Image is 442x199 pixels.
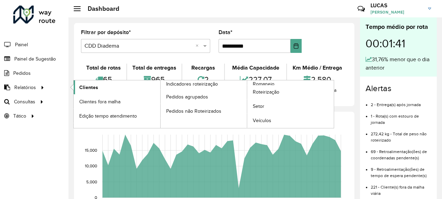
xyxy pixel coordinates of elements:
li: 272,42 kg - Total de peso não roteirizado [371,126,431,143]
span: Indicadores roteirização [166,80,218,88]
div: 2 [184,72,222,87]
text: 10,000 [85,164,97,168]
h4: Alertas [366,83,431,94]
a: Roteirização [247,85,334,99]
span: Veículos [253,117,271,124]
div: Tempo médio por rota [366,22,431,32]
a: Pedidos agrupados [161,90,247,104]
span: Setor [253,103,264,110]
a: Setor [247,99,334,113]
a: Pedidos não Roteirizados [161,104,247,118]
div: 227,07 [227,72,285,87]
span: Pedidos [13,70,31,77]
span: Painel de Sugestão [14,55,56,63]
div: Total de rotas [83,64,125,72]
a: Indicadores roteirização [74,80,247,128]
span: Edição tempo atendimento [79,112,137,120]
div: Total de entregas [129,64,180,72]
a: Veículos [247,114,334,128]
div: 965 [129,72,180,87]
li: 1 - Rota(s) com estouro de jornada [371,108,431,126]
div: Média Capacidade [227,64,285,72]
div: 65 [83,72,125,87]
span: Relatórios [14,84,36,91]
span: Tático [13,112,26,120]
div: 00:01:41 [366,32,431,55]
a: Clientes fora malha [74,95,160,109]
span: Roteirização [253,88,279,96]
span: Consultas [14,98,35,105]
span: Clientes [79,84,98,91]
div: Km Médio / Entrega [289,64,346,72]
a: Romaneio [161,80,334,128]
a: Clientes [74,80,160,94]
div: Recargas [184,64,222,72]
text: 5,000 [86,180,97,184]
span: Clear all [196,42,201,50]
div: 2,580 [289,72,346,87]
li: 2 - Entrega(s) após jornada [371,96,431,108]
div: 31,76% menor que o dia anterior [366,55,431,72]
li: 221 - Cliente(s) fora da malha viária [371,179,431,197]
h3: LUCAS [370,2,423,9]
span: Painel [15,41,28,48]
li: 9 - Retroalimentação(ões) de tempo de espera pendente(s) [371,161,431,179]
text: 15,000 [85,148,97,152]
li: 69 - Retroalimentação(ões) de coordenadas pendente(s) [371,143,431,161]
span: Pedidos não Roteirizados [166,108,221,115]
span: Clientes fora malha [79,98,120,105]
span: [PERSON_NAME] [370,9,423,15]
button: Choose Date [290,39,302,53]
a: Edição tempo atendimento [74,109,160,123]
label: Filtrar por depósito [81,28,131,37]
a: Contato Rápido [354,1,369,16]
span: Romaneio [253,80,274,88]
span: Pedidos agrupados [166,93,208,101]
h2: Dashboard [81,5,119,13]
label: Data [219,28,233,37]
